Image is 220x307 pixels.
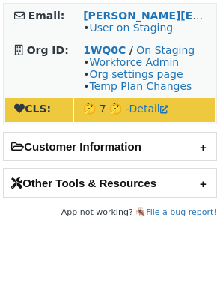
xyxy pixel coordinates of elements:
[27,44,69,56] strong: Org ID:
[83,56,192,92] span: • • •
[136,44,195,56] a: On Staging
[129,44,133,56] strong: /
[83,22,173,34] span: •
[89,22,173,34] a: User on Staging
[129,103,168,115] a: Detail
[146,207,217,217] a: File a bug report!
[89,68,183,80] a: Org settings page
[14,103,51,115] strong: CLS:
[4,169,216,197] h2: Other Tools & Resources
[89,56,179,68] a: Workforce Admin
[74,98,215,122] td: 🤔 7 🤔 -
[89,80,192,92] a: Temp Plan Changes
[28,10,65,22] strong: Email:
[4,133,216,160] h2: Customer Information
[83,44,126,56] a: 1WQ0C
[3,205,217,220] footer: App not working? 🪳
